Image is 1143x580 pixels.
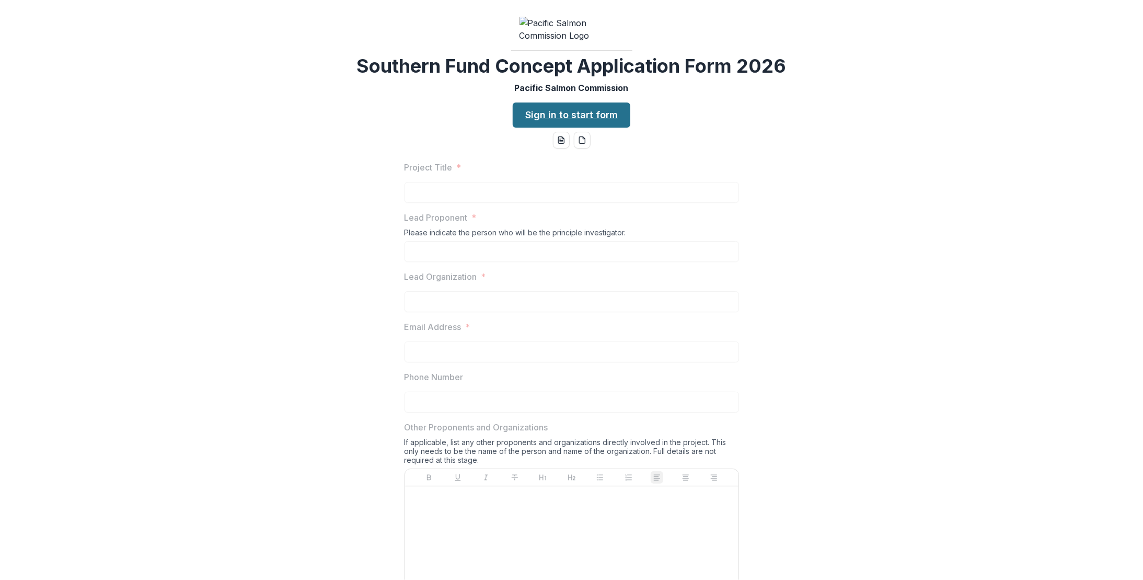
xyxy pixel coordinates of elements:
button: word-download [553,132,570,149]
p: Phone Number [405,371,464,383]
button: Heading 2 [565,471,578,484]
button: Bold [423,471,435,484]
button: pdf-download [574,132,591,149]
button: Underline [452,471,464,484]
button: Ordered List [622,471,635,484]
p: Project Title [405,161,453,174]
button: Heading 1 [537,471,549,484]
p: Other Proponents and Organizations [405,421,548,434]
p: Lead Organization [405,270,477,283]
div: If applicable, list any other proponents and organizations directly involved in the project. This... [405,438,739,469]
p: Pacific Salmon Commission [515,82,629,94]
p: Lead Proponent [405,211,468,224]
div: Please indicate the person who will be the principle investigator. [405,228,739,241]
button: Align Left [651,471,663,484]
button: Strike [509,471,521,484]
h2: Southern Fund Concept Application Form 2026 [357,55,787,77]
a: Sign in to start form [513,103,630,128]
button: Align Right [708,471,720,484]
button: Align Center [679,471,692,484]
button: Bullet List [594,471,606,484]
img: Pacific Salmon Commission Logo [519,17,624,42]
button: Italicize [480,471,492,484]
p: Email Address [405,321,461,333]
